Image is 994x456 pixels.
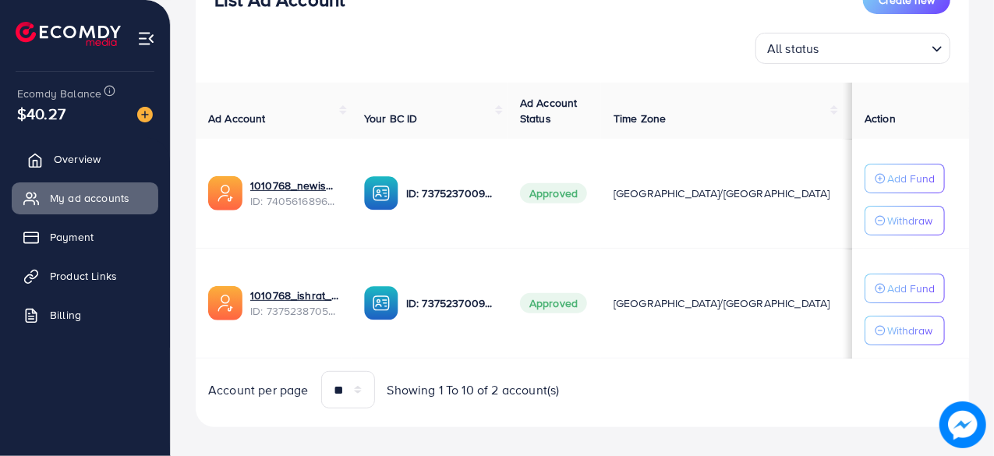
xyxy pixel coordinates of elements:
[137,30,155,48] img: menu
[364,176,398,210] img: ic-ba-acc.ded83a64.svg
[887,279,935,298] p: Add Fund
[887,321,932,340] p: Withdraw
[250,303,339,319] span: ID: 7375238705122115585
[250,288,339,303] a: 1010768_ishrat_1717181593354
[17,86,101,101] span: Ecomdy Balance
[12,143,158,175] a: Overview
[250,178,339,210] div: <span class='underline'>1010768_newishrat011_1724254562912</span></br>7405616896047104017
[364,286,398,320] img: ic-ba-acc.ded83a64.svg
[939,401,986,448] img: image
[250,178,339,193] a: 1010768_newishrat011_1724254562912
[12,182,158,214] a: My ad accounts
[614,111,666,126] span: Time Zone
[12,221,158,253] a: Payment
[50,268,117,284] span: Product Links
[406,184,495,203] p: ID: 7375237009410899984
[50,229,94,245] span: Payment
[12,260,158,292] a: Product Links
[16,22,121,46] img: logo
[865,206,945,235] button: Withdraw
[865,316,945,345] button: Withdraw
[387,381,560,399] span: Showing 1 To 10 of 2 account(s)
[614,186,830,201] span: [GEOGRAPHIC_DATA]/[GEOGRAPHIC_DATA]
[50,307,81,323] span: Billing
[208,111,266,126] span: Ad Account
[614,295,830,311] span: [GEOGRAPHIC_DATA]/[GEOGRAPHIC_DATA]
[50,190,129,206] span: My ad accounts
[887,211,932,230] p: Withdraw
[520,293,587,313] span: Approved
[865,274,945,303] button: Add Fund
[250,288,339,320] div: <span class='underline'>1010768_ishrat_1717181593354</span></br>7375238705122115585
[520,183,587,203] span: Approved
[520,95,578,126] span: Ad Account Status
[865,164,945,193] button: Add Fund
[208,381,309,399] span: Account per page
[887,169,935,188] p: Add Fund
[406,294,495,313] p: ID: 7375237009410899984
[208,176,242,210] img: ic-ads-acc.e4c84228.svg
[250,193,339,209] span: ID: 7405616896047104017
[54,151,101,167] span: Overview
[764,37,822,60] span: All status
[364,111,418,126] span: Your BC ID
[824,34,925,60] input: Search for option
[12,299,158,331] a: Billing
[17,102,65,125] span: $40.27
[865,111,896,126] span: Action
[208,286,242,320] img: ic-ads-acc.e4c84228.svg
[137,107,153,122] img: image
[755,33,950,64] div: Search for option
